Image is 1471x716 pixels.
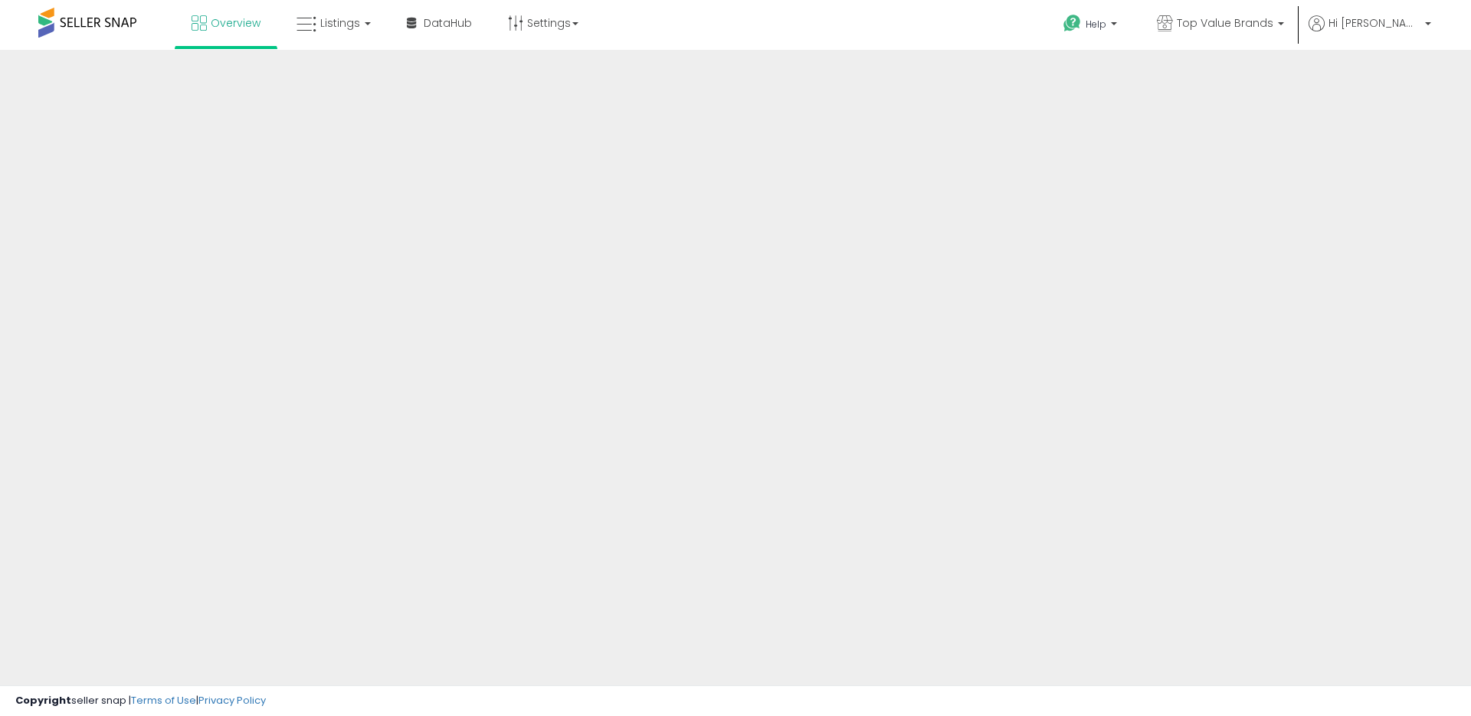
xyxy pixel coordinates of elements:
[1086,18,1106,31] span: Help
[1328,15,1420,31] span: Hi [PERSON_NAME]
[1309,15,1431,50] a: Hi [PERSON_NAME]
[1063,14,1082,33] i: Get Help
[1177,15,1273,31] span: Top Value Brands
[211,15,260,31] span: Overview
[1051,2,1132,50] a: Help
[424,15,472,31] span: DataHub
[320,15,360,31] span: Listings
